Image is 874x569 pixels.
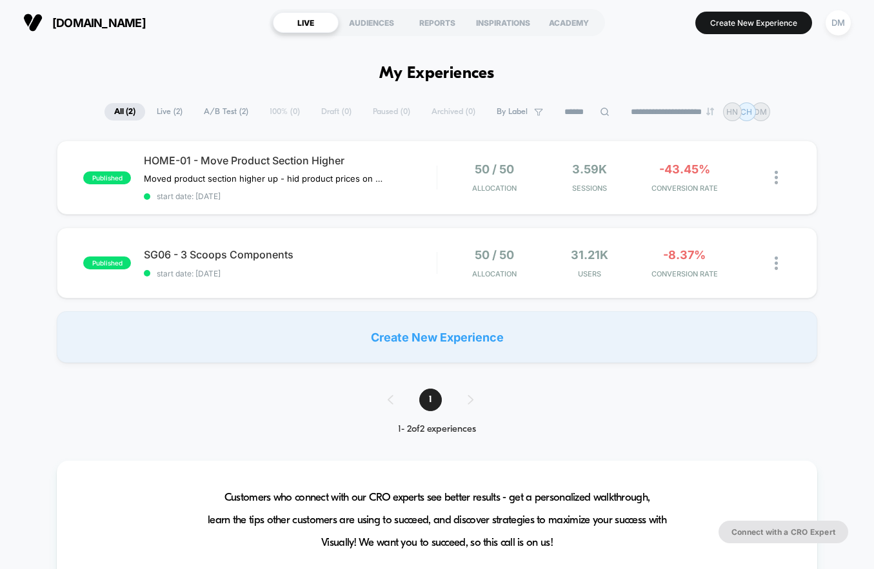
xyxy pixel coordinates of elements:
span: Customers who connect with our CRO experts see better results - get a personalized walkthrough, l... [208,487,666,554]
span: Allocation [472,184,517,193]
div: LIVE [273,12,339,33]
div: DM [826,10,851,35]
span: start date: [DATE] [144,191,437,201]
span: 50 / 50 [475,248,514,262]
img: Visually logo [23,13,43,32]
span: Live ( 2 ) [147,103,192,121]
span: published [83,256,131,269]
p: DM [754,107,767,117]
div: ACADEMY [536,12,602,33]
img: close [775,171,778,184]
p: HN [726,107,738,117]
div: AUDIENCES [339,12,404,33]
span: Allocation [472,269,517,278]
span: 1 [419,389,442,411]
div: Create New Experience [57,311,817,363]
span: start date: [DATE] [144,269,437,278]
img: end [706,108,714,115]
button: [DOMAIN_NAME] [19,12,150,33]
span: -43.45% [659,162,710,176]
p: CH [740,107,752,117]
div: INSPIRATIONS [470,12,536,33]
span: CONVERSION RATE [641,269,729,278]
span: SG06 - 3 Scoops Components [144,248,437,261]
span: [DOMAIN_NAME] [52,16,146,30]
div: 1 - 2 of 2 experiences [375,424,499,435]
h1: My Experiences [379,64,495,83]
span: All ( 2 ) [104,103,145,121]
button: Connect with a CRO Expert [719,521,848,543]
span: 3.59k [572,162,607,176]
button: DM [822,10,855,36]
div: REPORTS [404,12,470,33]
span: Sessions [545,184,633,193]
img: close [775,256,778,270]
span: A/B Test ( 2 ) [194,103,258,121]
span: -8.37% [663,248,706,262]
span: By Label [497,107,528,117]
span: 31.21k [571,248,608,262]
span: Users [545,269,633,278]
span: CONVERSION RATE [641,184,729,193]
span: published [83,171,131,184]
span: HOME-01 - Move Product Section Higher [144,154,437,167]
span: 50 / 50 [475,162,514,176]
button: Create New Experience [695,12,812,34]
span: Moved product section higher up - hid product prices on cards [144,173,383,184]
